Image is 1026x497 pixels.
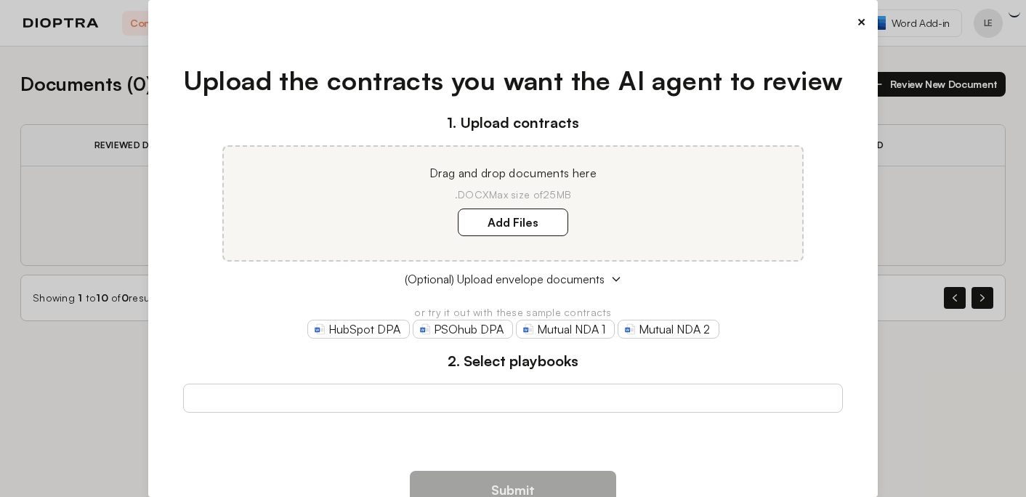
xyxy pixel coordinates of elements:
[183,61,844,100] h1: Upload the contracts you want the AI agent to review
[458,209,568,236] label: Add Files
[241,187,785,202] p: .DOCX Max size of 25MB
[183,305,844,320] p: or try it out with these sample contracts
[241,164,785,182] p: Drag and drop documents here
[307,320,410,339] a: HubSpot DPA
[413,320,513,339] a: PSOhub DPA
[516,320,615,339] a: Mutual NDA 1
[618,320,719,339] a: Mutual NDA 2
[183,112,844,134] h3: 1. Upload contracts
[183,350,844,372] h3: 2. Select playbooks
[857,12,866,32] button: ×
[405,270,605,288] span: (Optional) Upload envelope documents
[183,270,844,288] button: (Optional) Upload envelope documents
